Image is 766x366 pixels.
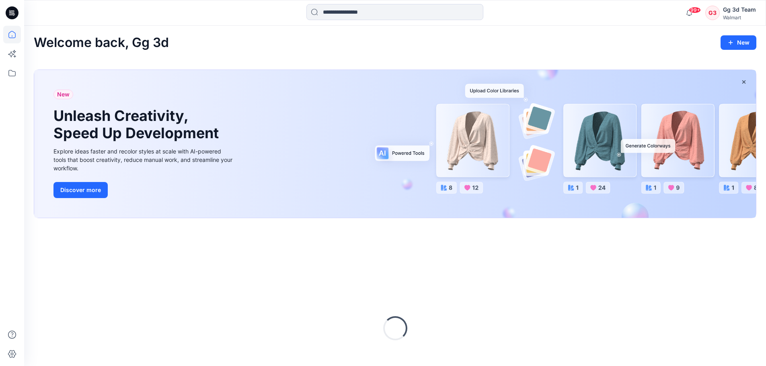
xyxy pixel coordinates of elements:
a: Discover more [53,182,234,198]
div: Explore ideas faster and recolor styles at scale with AI-powered tools that boost creativity, red... [53,147,234,172]
button: New [721,35,756,50]
span: New [57,90,70,99]
h1: Unleash Creativity, Speed Up Development [53,107,222,142]
button: Discover more [53,182,108,198]
div: G3 [705,6,720,20]
div: Walmart [723,14,756,20]
span: 99+ [689,7,701,13]
div: Gg 3d Team [723,5,756,14]
h2: Welcome back, Gg 3d [34,35,169,50]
